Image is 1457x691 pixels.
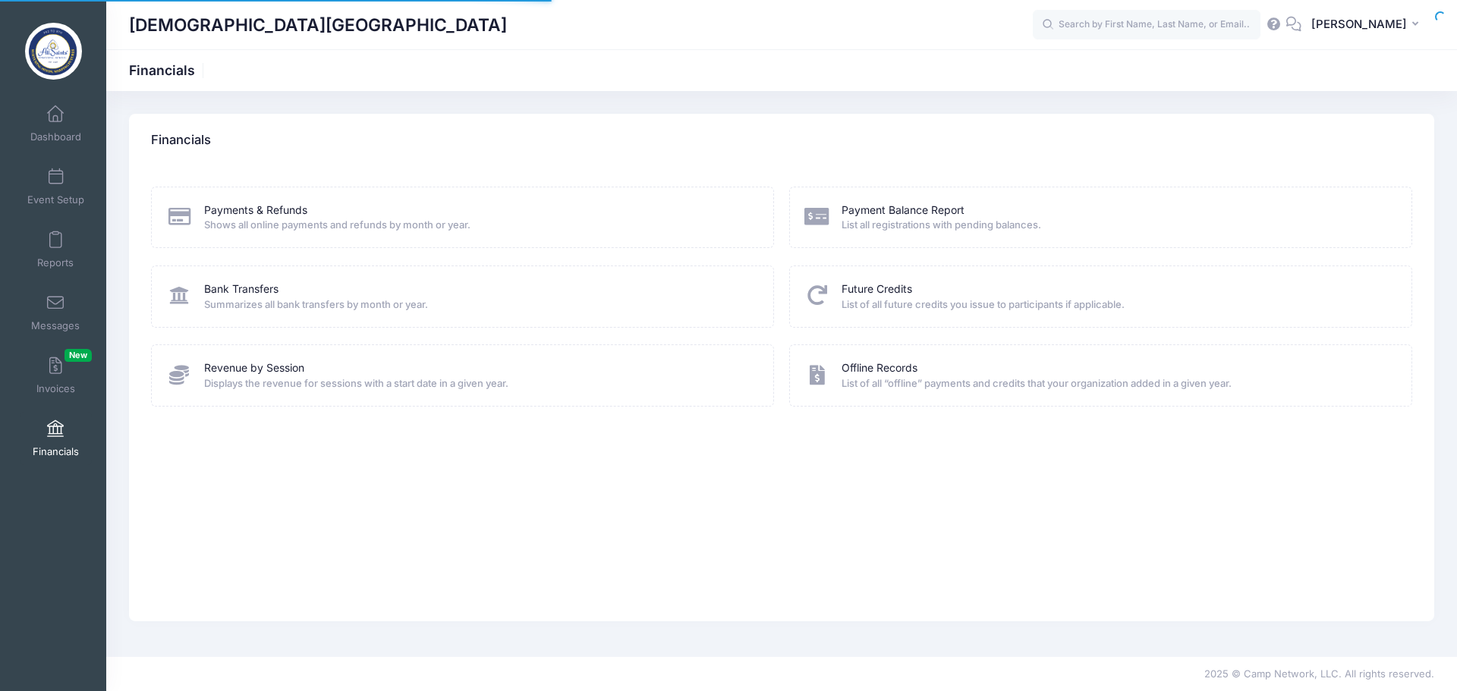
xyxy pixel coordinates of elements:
span: List of all “offline” payments and credits that your organization added in a given year. [842,376,1392,391]
span: 2025 © Camp Network, LLC. All rights reserved. [1204,667,1434,680]
span: New [65,349,92,362]
a: Payment Balance Report [842,203,965,218]
span: List all registrations with pending balances. [842,218,1392,233]
a: Payments & Refunds [204,203,307,218]
h1: [DEMOGRAPHIC_DATA][GEOGRAPHIC_DATA] [129,8,507,42]
button: [PERSON_NAME] [1301,8,1434,42]
span: Shows all online payments and refunds by month or year. [204,218,754,233]
a: Future Credits [842,281,912,297]
h4: Financials [151,119,211,162]
a: Messages [20,286,92,339]
span: Displays the revenue for sessions with a start date in a given year. [204,376,754,391]
a: Reports [20,223,92,276]
span: Summarizes all bank transfers by month or year. [204,297,754,313]
span: Reports [37,256,74,269]
a: Offline Records [842,360,917,376]
span: Invoices [36,382,75,395]
span: Dashboard [30,130,81,143]
a: InvoicesNew [20,349,92,402]
span: List of all future credits you issue to participants if applicable. [842,297,1392,313]
a: Event Setup [20,160,92,213]
img: All Saints' Episcopal School [25,23,82,80]
a: Financials [20,412,92,465]
a: Bank Transfers [204,281,278,297]
span: Messages [31,319,80,332]
span: Event Setup [27,193,84,206]
a: Revenue by Session [204,360,304,376]
span: [PERSON_NAME] [1311,16,1407,33]
h1: Financials [129,62,208,78]
input: Search by First Name, Last Name, or Email... [1033,10,1260,40]
a: Dashboard [20,97,92,150]
span: Financials [33,445,79,458]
